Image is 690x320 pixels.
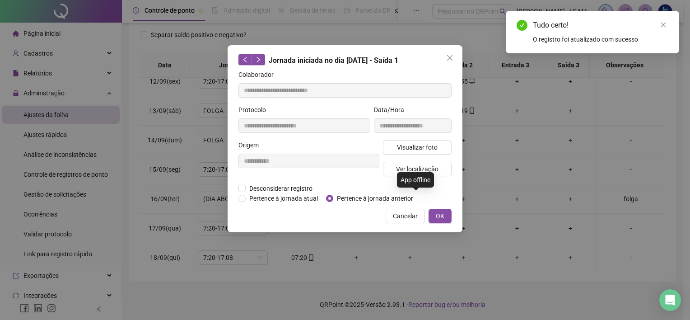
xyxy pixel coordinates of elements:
span: Pertence à jornada atual [246,193,322,203]
span: Ver localização [396,164,438,174]
label: Origem [238,140,265,150]
button: left [238,54,252,65]
label: Colaborador [238,70,280,80]
span: Cancelar [393,211,418,221]
div: Open Intercom Messenger [659,289,681,311]
span: Visualizar foto [397,142,438,152]
span: right [255,56,261,63]
div: Jornada iniciada no dia [DATE] - Saída 1 [238,54,452,66]
a: Close [658,20,668,30]
span: Pertence à jornada anterior [333,193,417,203]
button: Close [443,51,457,65]
label: Data/Hora [374,105,410,115]
span: OK [436,211,444,221]
button: Cancelar [386,209,425,223]
span: Desconsiderar registro [246,184,316,193]
button: right [252,54,265,65]
button: Ver localização [383,162,452,176]
div: Tudo certo! [533,20,668,31]
label: Protocolo [238,105,272,115]
span: close [446,54,453,61]
span: close [660,22,667,28]
span: check-circle [517,20,527,31]
span: left [242,56,248,63]
button: OK [429,209,452,223]
div: App offline [397,172,434,188]
div: O registro foi atualizado com sucesso [533,34,668,44]
button: Visualizar foto [383,140,452,155]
